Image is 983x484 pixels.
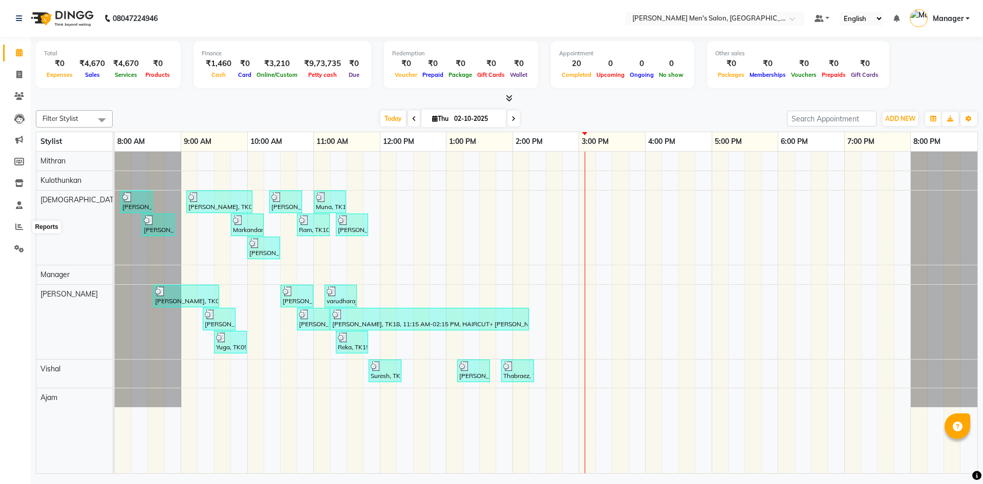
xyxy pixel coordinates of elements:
[392,49,530,58] div: Redemption
[300,58,345,70] div: ₹9,73,735
[40,195,120,204] span: [DEMOGRAPHIC_DATA]
[115,134,147,149] a: 8:00 AM
[204,309,234,329] div: [PERSON_NAME], TK04, 09:20 AM-09:50 AM, Express Cut
[579,134,611,149] a: 3:00 PM
[446,134,479,149] a: 1:00 PM
[715,71,747,78] span: Packages
[513,134,545,149] a: 2:00 PM
[392,71,420,78] span: Voucher
[475,71,507,78] span: Gift Cards
[40,289,98,299] span: [PERSON_NAME]
[202,58,236,70] div: ₹1,460
[380,111,406,127] span: Today
[594,58,627,70] div: 0
[26,4,96,33] img: logo
[306,71,339,78] span: Petty cash
[380,134,417,149] a: 12:00 PM
[143,58,173,70] div: ₹0
[187,192,251,212] div: [PERSON_NAME], TK06, 09:05 AM-10:05 AM, Kid's Cut,Express Cut
[40,176,81,185] span: Kulothunkan
[788,58,819,70] div: ₹0
[202,49,363,58] div: Finance
[747,71,788,78] span: Memberships
[42,114,78,122] span: Filter Stylist
[154,286,218,306] div: [PERSON_NAME], TK03, 08:35 AM-09:35 AM, Shave,Express Cut
[933,13,964,24] span: Manager
[337,215,367,235] div: [PERSON_NAME], TK14, 11:20 AM-11:50 AM, Express Cut
[430,115,451,122] span: Thu
[40,364,60,373] span: Vishal
[40,156,66,165] span: Mithran
[109,58,143,70] div: ₹4,670
[747,58,788,70] div: ₹0
[594,71,627,78] span: Upcoming
[345,58,363,70] div: ₹0
[44,71,75,78] span: Expenses
[143,215,174,235] div: [PERSON_NAME], TK02, 08:25 AM-08:55 AM, Express Cut
[446,71,475,78] span: Package
[910,9,928,27] img: Manager
[502,361,533,381] div: Thabraez, TK19, 01:50 PM-02:20 PM, Hair Cut & [PERSON_NAME] Trim
[911,134,943,149] a: 8:00 PM
[326,286,356,306] div: varudharajan, TK13, 11:10 AM-11:40 AM, Hair Cut & [PERSON_NAME] Trim
[40,393,57,402] span: Ajam
[298,309,329,329] div: [PERSON_NAME], TK11, 10:45 AM-11:15 AM, Kid's Cut
[315,192,345,212] div: Muna, TK12, 11:00 AM-11:30 AM, Hair Cut & [PERSON_NAME] Trim
[215,332,246,352] div: Yuga, TK05, 09:30 AM-10:00 AM, Shave
[559,49,686,58] div: Appointment
[248,134,285,149] a: 10:00 AM
[113,4,158,33] b: 08047224946
[337,332,367,352] div: Reka, TK15, 11:20 AM-11:50 AM, Express Cut
[778,134,810,149] a: 6:00 PM
[254,71,300,78] span: Online/Custom
[209,71,228,78] span: Cash
[712,134,744,149] a: 5:00 PM
[44,58,75,70] div: ₹0
[885,115,915,122] span: ADD NEW
[848,58,881,70] div: ₹0
[44,49,173,58] div: Total
[392,58,420,70] div: ₹0
[883,112,918,126] button: ADD NEW
[40,137,62,146] span: Stylist
[446,58,475,70] div: ₹0
[656,71,686,78] span: No show
[559,71,594,78] span: Completed
[787,111,877,127] input: Search Appointment
[420,71,446,78] span: Prepaid
[715,49,881,58] div: Other sales
[819,71,848,78] span: Prepaids
[656,58,686,70] div: 0
[475,58,507,70] div: ₹0
[314,134,351,149] a: 11:00 AM
[112,71,140,78] span: Services
[82,71,102,78] span: Sales
[845,134,877,149] a: 7:00 PM
[75,58,109,70] div: ₹4,670
[248,238,279,258] div: [PERSON_NAME], TK08, 10:00 AM-10:30 AM, Kid's Cut
[346,71,362,78] span: Due
[715,58,747,70] div: ₹0
[627,71,656,78] span: Ongoing
[507,58,530,70] div: ₹0
[270,192,301,212] div: [PERSON_NAME], TK09, 10:20 AM-10:50 AM, Kid's Cut
[40,270,70,279] span: Manager
[507,71,530,78] span: Wallet
[236,71,254,78] span: Card
[298,215,329,235] div: Ram, TK10, 10:45 AM-11:15 AM, Express Cut
[451,111,502,127] input: 2025-10-02
[370,361,400,381] div: Suresh, TK16, 11:50 AM-12:20 PM, Shave
[420,58,446,70] div: ₹0
[627,58,656,70] div: 0
[559,58,594,70] div: 20
[232,215,263,235] div: Markandan, TK07, 09:45 AM-10:15 AM, Shave
[848,71,881,78] span: Gift Cards
[236,58,254,70] div: ₹0
[331,309,528,329] div: [PERSON_NAME], TK18, 11:15 AM-02:15 PM, HAIRCUT+ [PERSON_NAME] TRIM + DETAN,Clean up Basic,Head M...
[121,192,152,212] div: [PERSON_NAME], TK01, 08:05 AM-08:35 AM, Hair Cut & [PERSON_NAME] Trim
[32,221,60,233] div: Reports
[458,361,489,381] div: [PERSON_NAME], TK17, 01:10 PM-01:40 PM, Express Cut
[819,58,848,70] div: ₹0
[254,58,300,70] div: ₹3,210
[143,71,173,78] span: Products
